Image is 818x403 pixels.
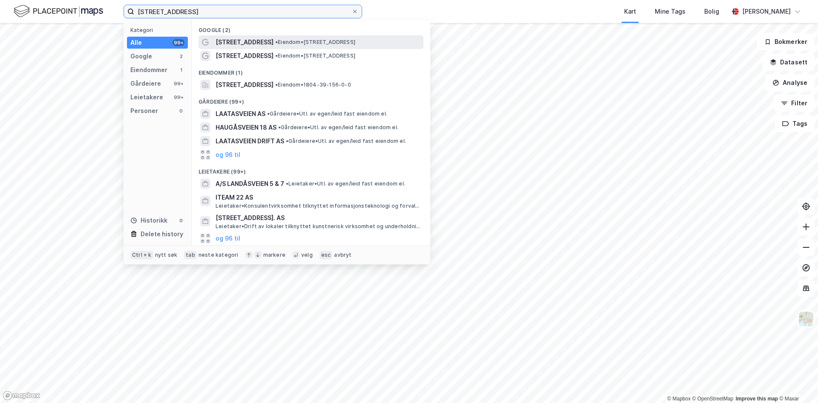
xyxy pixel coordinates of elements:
[216,109,265,119] span: LAATASVEIEN AS
[178,53,184,60] div: 2
[130,92,163,102] div: Leietakere
[141,229,183,239] div: Delete history
[216,122,277,133] span: HAUGÅSVEIEN 18 AS
[216,150,240,160] button: og 96 til
[301,252,313,258] div: velg
[216,203,422,209] span: Leietaker • Konsulentvirksomhet tilknyttet informasjonsteknologi og forvaltning og drift av IT-sy...
[667,396,691,402] a: Mapbox
[216,80,274,90] span: [STREET_ADDRESS]
[130,215,167,226] div: Historikk
[765,74,815,91] button: Analyse
[130,51,152,61] div: Google
[173,94,184,101] div: 99+
[184,251,197,259] div: tab
[130,251,153,259] div: Ctrl + k
[798,311,814,327] img: Z
[216,136,284,146] span: LAATASVEIEN DRIFT AS
[216,192,420,203] span: ITEAM 22 AS
[216,233,240,244] button: og 96 til
[130,106,158,116] div: Personer
[216,51,274,61] span: [STREET_ADDRESS]
[130,38,142,48] div: Alle
[692,396,734,402] a: OpenStreetMap
[742,6,791,17] div: [PERSON_NAME]
[199,252,239,258] div: neste kategori
[286,180,288,187] span: •
[655,6,686,17] div: Mine Tags
[275,39,355,46] span: Eiendom • [STREET_ADDRESS]
[178,107,184,114] div: 0
[320,251,333,259] div: esc
[192,20,430,35] div: Google (2)
[286,138,288,144] span: •
[14,4,103,19] img: logo.f888ab2527a4732fd821a326f86c7f29.svg
[173,80,184,87] div: 99+
[775,362,818,403] iframe: Chat Widget
[130,65,167,75] div: Eiendommer
[775,362,818,403] div: Kontrollprogram for chat
[275,52,355,59] span: Eiendom • [STREET_ADDRESS]
[275,52,278,59] span: •
[192,63,430,78] div: Eiendommer (1)
[155,252,178,258] div: nytt søk
[216,179,284,189] span: A/S LANDÅSVEIEN 5 & 7
[757,33,815,50] button: Bokmerker
[763,54,815,71] button: Datasett
[216,37,274,47] span: [STREET_ADDRESS]
[278,124,398,131] span: Gårdeiere • Utl. av egen/leid fast eiendom el.
[267,110,270,117] span: •
[286,138,406,145] span: Gårdeiere • Utl. av egen/leid fast eiendom el.
[130,27,188,33] div: Kategori
[275,39,278,45] span: •
[267,110,387,117] span: Gårdeiere • Utl. av egen/leid fast eiendom el.
[286,180,405,187] span: Leietaker • Utl. av egen/leid fast eiendom el.
[775,115,815,132] button: Tags
[263,252,285,258] div: markere
[178,67,184,73] div: 1
[216,223,422,230] span: Leietaker • Drift av lokaler tilknyttet kunstnerisk virksomhet og underholdningsvirksomhet
[334,252,351,258] div: avbryt
[736,396,778,402] a: Improve this map
[192,162,430,177] div: Leietakere (99+)
[278,124,281,130] span: •
[134,5,351,18] input: Søk på adresse, matrikkel, gårdeiere, leietakere eller personer
[216,213,420,223] span: [STREET_ADDRESS]. AS
[130,78,161,89] div: Gårdeiere
[192,92,430,107] div: Gårdeiere (99+)
[624,6,636,17] div: Kart
[275,81,351,88] span: Eiendom • 1804-39-156-0-0
[173,39,184,46] div: 99+
[3,391,40,400] a: Mapbox homepage
[774,95,815,112] button: Filter
[178,217,184,224] div: 0
[704,6,719,17] div: Bolig
[275,81,278,88] span: •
